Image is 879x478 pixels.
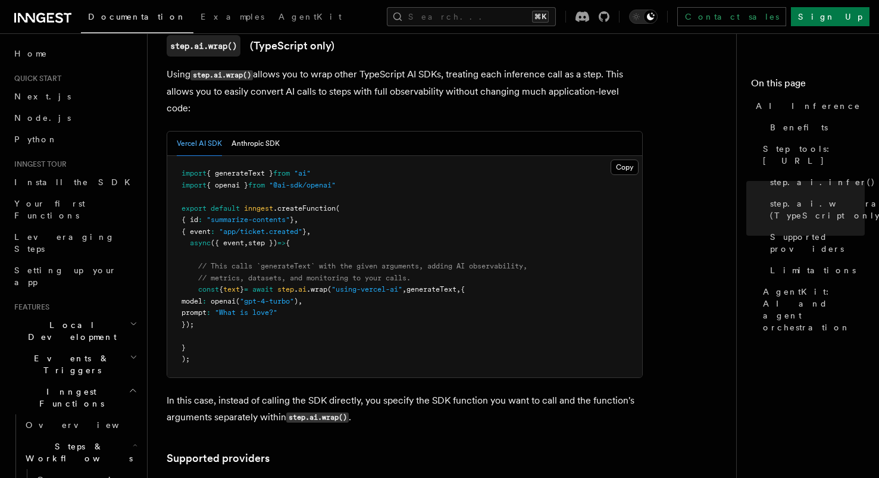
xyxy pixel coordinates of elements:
[219,227,302,236] span: "app/ticket.created"
[167,66,643,117] p: Using allows you to wrap other TypeScript AI SDKs, treating each inference call as a step. This a...
[21,440,133,464] span: Steps & Workflows
[298,297,302,305] span: ,
[294,285,298,293] span: .
[461,285,465,293] span: {
[277,239,286,247] span: =>
[294,169,311,177] span: "ai"
[611,160,639,175] button: Copy
[10,381,140,414] button: Inngest Functions
[279,12,342,21] span: AgentKit
[14,92,71,101] span: Next.js
[207,169,273,177] span: { generateText }
[10,74,61,83] span: Quick start
[10,348,140,381] button: Events & Triggers
[14,135,58,144] span: Python
[167,35,240,57] code: step.ai.wrap()
[167,35,334,57] a: step.ai.wrap()(TypeScript only)
[765,260,865,281] a: Limitations
[81,4,193,33] a: Documentation
[327,285,331,293] span: (
[21,436,140,469] button: Steps & Workflows
[765,171,865,193] a: step.ai.infer()
[765,226,865,260] a: Supported providers
[758,281,865,338] a: AgentKit: AI and agent orchestration
[202,297,207,305] span: :
[269,181,336,189] span: "@ai-sdk/openai"
[770,231,865,255] span: Supported providers
[387,7,556,26] button: Search...⌘K
[14,48,48,60] span: Home
[14,265,117,287] span: Setting up your app
[182,297,202,305] span: model
[198,274,411,282] span: // metrics, datasets, and monitoring to your calls.
[758,138,865,171] a: Step tools: [URL]
[21,414,140,436] a: Overview
[336,204,340,213] span: (
[765,117,865,138] a: Benefits
[182,227,211,236] span: { event
[10,386,129,410] span: Inngest Functions
[211,239,244,247] span: ({ event
[14,199,85,220] span: Your first Functions
[302,227,306,236] span: }
[167,392,643,426] p: In this case, instead of calling the SDK directly, you specify the SDK function you want to call ...
[211,297,236,305] span: openai
[306,285,327,293] span: .wrap
[10,314,140,348] button: Local Development
[10,193,140,226] a: Your first Functions
[298,285,306,293] span: ai
[763,286,865,333] span: AgentKit: AI and agent orchestration
[10,260,140,293] a: Setting up your app
[182,215,198,224] span: { id
[190,70,253,80] code: step.ai.wrap()
[182,204,207,213] span: export
[198,285,219,293] span: const
[677,7,786,26] a: Contact sales
[167,450,270,467] a: Supported providers
[252,285,273,293] span: await
[751,95,865,117] a: AI Inference
[240,285,244,293] span: }
[286,239,290,247] span: {
[198,262,527,270] span: // This calls `generateText` with the given arguments, adding AI observability,
[294,215,298,224] span: ,
[207,181,248,189] span: { openai }
[10,43,140,64] a: Home
[198,215,202,224] span: :
[244,239,248,247] span: ,
[236,297,240,305] span: (
[756,100,861,112] span: AI Inference
[10,352,130,376] span: Events & Triggers
[10,107,140,129] a: Node.js
[770,264,856,276] span: Limitations
[182,308,207,317] span: prompt
[770,176,875,188] span: step.ai.infer()
[190,239,211,247] span: async
[182,320,194,329] span: });
[207,215,290,224] span: "summarize-contents"
[240,297,294,305] span: "gpt-4-turbo"
[10,86,140,107] a: Next.js
[10,319,130,343] span: Local Development
[456,285,461,293] span: ,
[232,132,280,156] button: Anthropic SDK
[14,113,71,123] span: Node.js
[10,171,140,193] a: Install the SDK
[244,204,273,213] span: inngest
[244,285,248,293] span: =
[182,181,207,189] span: import
[219,285,223,293] span: {
[751,76,865,95] h4: On this page
[248,181,265,189] span: from
[765,193,865,226] a: step.ai.wrap() (TypeScript only)
[770,121,828,133] span: Benefits
[248,239,277,247] span: step })
[290,215,294,224] span: }
[88,12,186,21] span: Documentation
[182,355,190,363] span: );
[10,302,49,312] span: Features
[286,413,349,423] code: step.ai.wrap()
[14,177,137,187] span: Install the SDK
[763,143,865,167] span: Step tools: [URL]
[402,285,406,293] span: ,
